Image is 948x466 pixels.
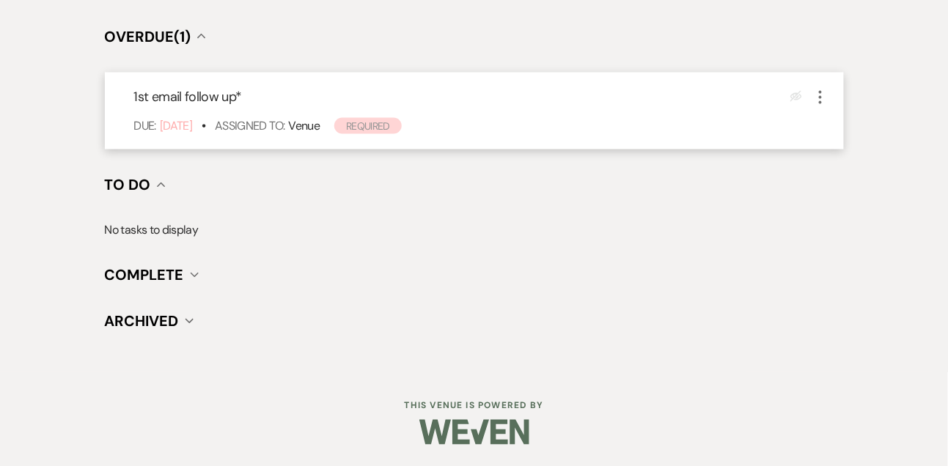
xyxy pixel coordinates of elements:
[288,118,320,133] span: Venue
[105,221,844,240] p: No tasks to display
[105,176,151,195] span: To Do
[105,266,184,285] span: Complete
[105,314,194,329] button: Archived
[160,118,192,133] span: [DATE]
[134,88,242,106] span: 1st email follow up *
[419,407,529,458] img: Weven Logo
[105,29,206,44] button: Overdue(1)
[215,118,284,133] span: Assigned To:
[105,27,191,46] span: Overdue (1)
[105,312,179,331] span: Archived
[134,118,156,133] span: Due:
[105,178,166,193] button: To Do
[334,118,402,134] span: Required
[105,268,199,283] button: Complete
[202,118,205,133] b: •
